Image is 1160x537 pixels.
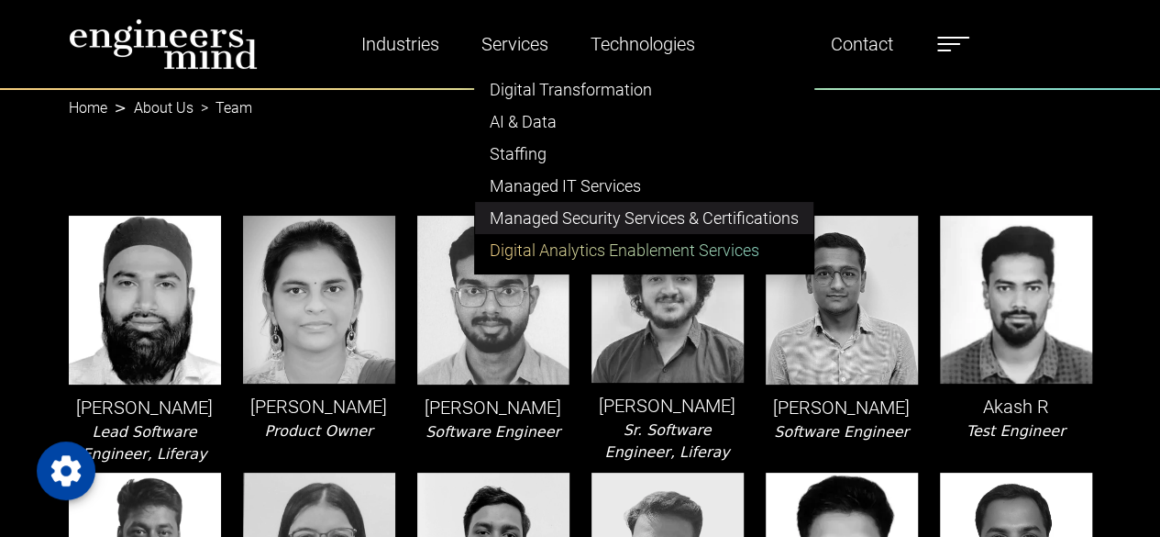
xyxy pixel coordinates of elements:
li: Team [193,97,252,119]
p: [PERSON_NAME] [69,394,221,421]
i: Lead Software Engineer, Liferay [82,423,206,463]
p: [PERSON_NAME] [417,394,569,421]
img: leader-img [69,216,221,385]
p: [PERSON_NAME] [243,393,395,420]
ul: Industries [474,65,814,274]
i: Test Engineer [967,422,1066,440]
img: leader-img [417,216,569,385]
a: Digital Analytics Enablement Services [475,234,813,266]
a: Contact [823,23,900,65]
p: Akash R [940,393,1092,420]
i: Software Engineer [774,423,909,441]
img: leader-img [766,216,918,386]
a: Home [69,99,107,117]
a: Digital Transformation [475,73,813,106]
h1: Team [69,142,1092,197]
img: leader-img [591,216,744,384]
a: Staffing [475,138,813,170]
a: Industries [354,23,447,65]
img: leader-img [243,216,395,385]
a: Managed Security Services & Certifications [475,202,813,234]
nav: breadcrumb [69,88,1092,110]
a: Technologies [583,23,702,65]
a: Managed IT Services [475,170,813,202]
p: [PERSON_NAME] [766,394,918,421]
img: logo [69,18,258,70]
i: Software Engineer [425,423,560,441]
img: leader-img [940,216,1092,385]
i: Product Owner [264,422,372,440]
a: Services [474,23,556,65]
p: [PERSON_NAME] [591,392,744,420]
i: Sr. Software Engineer, Liferay [604,421,729,461]
a: About Us [134,99,193,117]
a: AI & Data [475,106,813,138]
